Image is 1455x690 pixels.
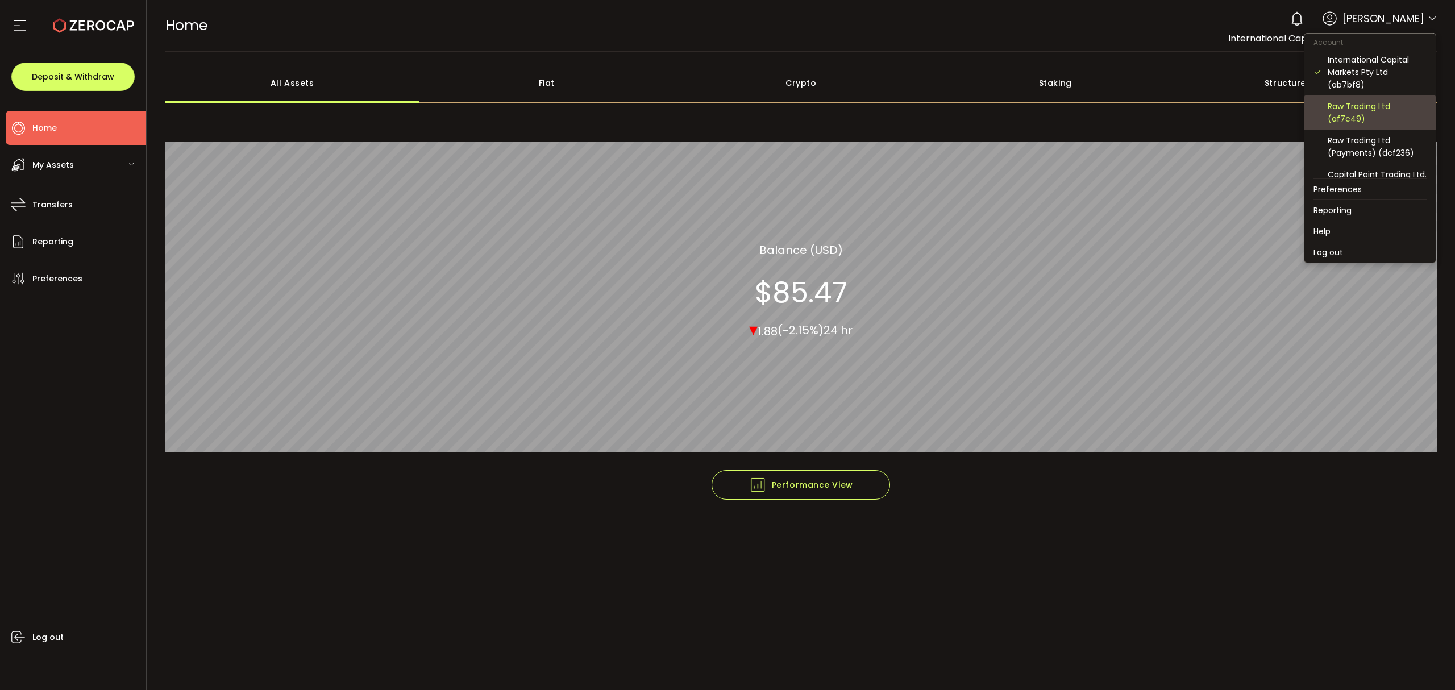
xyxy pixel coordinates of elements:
span: 1.88 [758,323,778,339]
div: Crypto [674,63,929,103]
div: Raw Trading Ltd (af7c49) [1328,100,1427,125]
span: Performance View [749,476,853,493]
span: (-2.15%) [778,322,824,338]
span: My Assets [32,157,74,173]
li: Help [1304,221,1436,242]
span: 24 hr [824,322,853,338]
span: Home [165,15,207,35]
span: Account [1304,38,1352,47]
section: $85.47 [755,275,847,309]
span: Log out [32,629,64,646]
iframe: Chat Widget [1398,635,1455,690]
button: Performance View [712,470,890,500]
span: Home [32,120,57,136]
span: [PERSON_NAME] [1342,11,1424,26]
div: Fiat [419,63,674,103]
button: Deposit & Withdraw [11,63,135,91]
div: Capital Point Trading Ltd. (Payments) (de1af4) [1328,168,1427,193]
span: Transfers [32,197,73,213]
div: Structured Products [1183,63,1437,103]
span: Preferences [32,271,82,287]
div: Raw Trading Ltd (Payments) (dcf236) [1328,134,1427,159]
div: International Capital Markets Pty Ltd (ab7bf8) [1328,53,1427,91]
li: Log out [1304,242,1436,263]
span: International Capital Markets Pty Ltd (ab7bf8) [1228,32,1437,45]
li: Preferences [1304,179,1436,199]
div: Staking [928,63,1183,103]
section: Balance (USD) [759,241,843,258]
span: ▾ [749,317,758,341]
div: All Assets [165,63,420,103]
li: Reporting [1304,200,1436,221]
span: Reporting [32,234,73,250]
span: Deposit & Withdraw [32,73,114,81]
